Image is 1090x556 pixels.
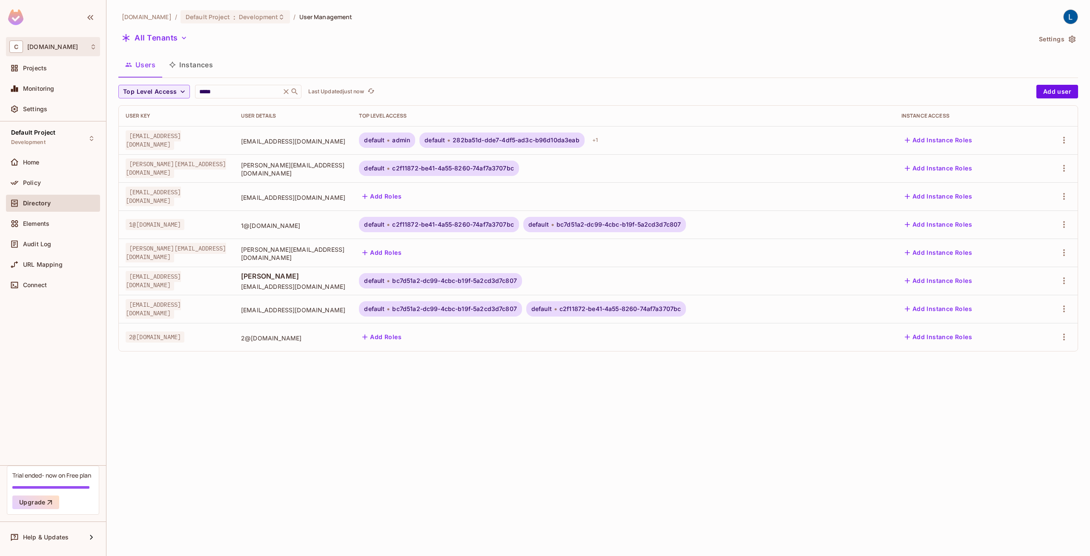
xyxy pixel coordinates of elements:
span: c2f11872-be41-4a55-8260-74af7a3707bc [559,305,681,312]
div: Trial ended- now on Free plan [12,471,91,479]
span: 282ba51d-dde7-4df5-ad3c-b96d10da3eab [453,137,579,144]
span: Connect [23,282,47,288]
span: C [9,40,23,53]
button: Instances [162,54,220,75]
span: Help & Updates [23,534,69,541]
button: Add Instance Roles [901,133,975,147]
span: [EMAIL_ADDRESS][DOMAIN_NAME] [126,187,181,206]
span: Settings [23,106,47,112]
span: URL Mapping [23,261,63,268]
button: Add Roles [359,246,405,259]
span: admin [392,137,410,144]
span: [PERSON_NAME][EMAIL_ADDRESS][DOMAIN_NAME] [241,161,345,177]
span: Audit Log [23,241,51,248]
span: default [425,137,445,144]
span: bc7d51a2-dc99-4cbc-b19f-5a2cd3d7c807 [556,221,681,228]
button: All Tenants [118,31,191,45]
span: User Management [299,13,353,21]
button: Settings [1035,32,1078,46]
span: default [364,221,384,228]
div: Instance Access [901,112,1027,119]
button: Add Instance Roles [901,161,975,175]
span: 2@[DOMAIN_NAME] [241,334,345,342]
button: Add Instance Roles [901,218,975,231]
button: Add Instance Roles [901,330,975,344]
button: Users [118,54,162,75]
span: 2@[DOMAIN_NAME] [126,331,184,343]
p: Last Updated just now [308,88,364,95]
div: User Key [126,112,227,119]
span: Development [11,139,46,146]
li: / [175,13,177,21]
span: : [233,14,236,20]
div: Top Level Access [359,112,887,119]
span: Click to refresh data [364,86,376,97]
span: [EMAIL_ADDRESS][DOMAIN_NAME] [126,299,181,319]
button: Add Instance Roles [901,190,975,203]
span: Top Level Access [123,86,177,97]
span: [PERSON_NAME] [241,271,345,281]
button: Top Level Access [118,85,190,98]
span: c2f11872-be41-4a55-8260-74af7a3707bc [392,221,513,228]
span: [EMAIL_ADDRESS][DOMAIN_NAME] [241,282,345,291]
button: Upgrade [12,496,59,509]
span: default [364,165,384,172]
span: c2f11872-be41-4a55-8260-74af7a3707bc [392,165,513,172]
span: [EMAIL_ADDRESS][DOMAIN_NAME] [241,137,345,145]
span: 1@[DOMAIN_NAME] [126,219,184,230]
span: [PERSON_NAME][EMAIL_ADDRESS][DOMAIN_NAME] [241,245,345,262]
span: Monitoring [23,85,54,92]
span: Projects [23,65,47,72]
button: Add user [1036,85,1078,98]
span: default [364,137,384,144]
span: Elements [23,220,49,227]
span: [EMAIL_ADDRESS][DOMAIN_NAME] [241,306,345,314]
span: [PERSON_NAME][EMAIL_ADDRESS][DOMAIN_NAME] [126,158,226,178]
span: Policy [23,179,41,186]
div: + 1 [589,133,601,147]
span: Default Project [11,129,55,136]
img: SReyMgAAAABJRU5ErkJggg== [8,9,23,25]
button: Add Instance Roles [901,274,975,288]
span: Development [239,13,278,21]
span: refresh [367,87,375,96]
span: Directory [23,200,51,207]
span: [EMAIL_ADDRESS][DOMAIN_NAME] [241,193,345,202]
span: default [531,305,552,312]
span: Home [23,159,40,166]
span: default [364,277,384,284]
span: default [528,221,549,228]
span: default [364,305,384,312]
span: [EMAIL_ADDRESS][DOMAIN_NAME] [126,130,181,150]
span: the active workspace [122,13,172,21]
button: Add Instance Roles [901,302,975,316]
img: Lawson Oliveira Lima [1064,10,1078,24]
span: bc7d51a2-dc99-4cbc-b19f-5a2cd3d7c807 [392,305,516,312]
span: 1@[DOMAIN_NAME] [241,222,345,230]
span: [EMAIL_ADDRESS][DOMAIN_NAME] [126,271,181,291]
li: / [293,13,295,21]
span: Default Project [186,13,230,21]
button: refresh [366,86,376,97]
button: Add Instance Roles [901,246,975,259]
button: Add Roles [359,330,405,344]
span: [PERSON_NAME][EMAIL_ADDRESS][DOMAIN_NAME] [126,243,226,262]
button: Add Roles [359,190,405,203]
span: Workspace: casadosventos.com.br [27,43,78,50]
span: bc7d51a2-dc99-4cbc-b19f-5a2cd3d7c807 [392,277,516,284]
div: User Details [241,112,345,119]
